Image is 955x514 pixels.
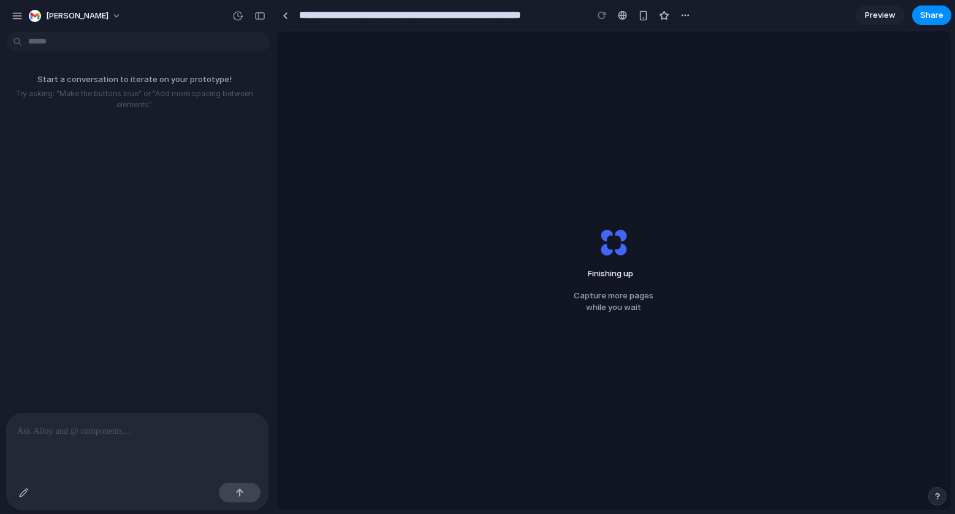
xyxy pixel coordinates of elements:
[856,6,905,25] a: Preview
[865,9,896,21] span: Preview
[46,10,108,22] span: [PERSON_NAME]
[912,6,951,25] button: Share
[24,6,127,26] button: [PERSON_NAME]
[5,74,264,86] p: Start a conversation to iterate on your prototype!
[5,88,264,110] p: Try asking: "Make the buttons blue" or "Add more spacing between elements"
[920,9,943,21] span: Share
[574,290,653,314] span: Capture more pages while you wait
[578,268,649,280] span: Finishing up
